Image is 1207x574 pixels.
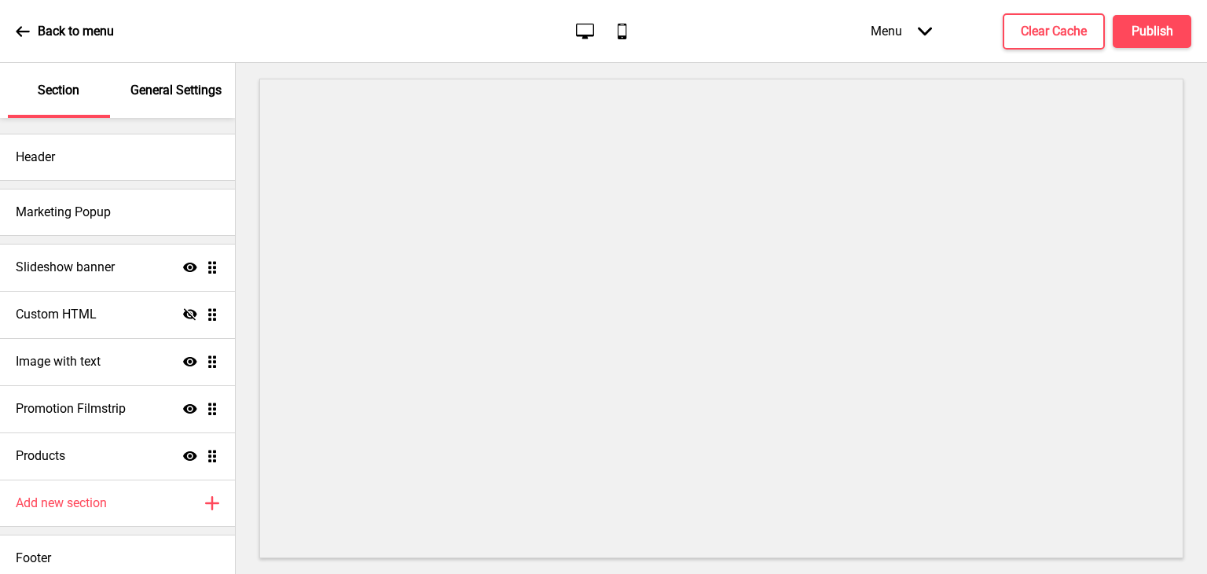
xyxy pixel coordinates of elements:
h4: Custom HTML [16,306,97,323]
div: Menu [855,8,948,54]
p: Section [38,82,79,99]
h4: Clear Cache [1021,23,1087,40]
h4: Slideshow banner [16,259,115,276]
h4: Promotion Filmstrip [16,400,126,418]
h4: Products [16,447,65,465]
a: Back to menu [16,10,114,53]
button: Publish [1113,15,1191,48]
h4: Publish [1132,23,1173,40]
h4: Image with text [16,353,101,370]
h4: Footer [16,550,51,567]
h4: Add new section [16,495,107,512]
h4: Header [16,149,55,166]
p: Back to menu [38,23,114,40]
button: Clear Cache [1003,13,1105,50]
h4: Marketing Popup [16,204,111,221]
p: General Settings [130,82,222,99]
